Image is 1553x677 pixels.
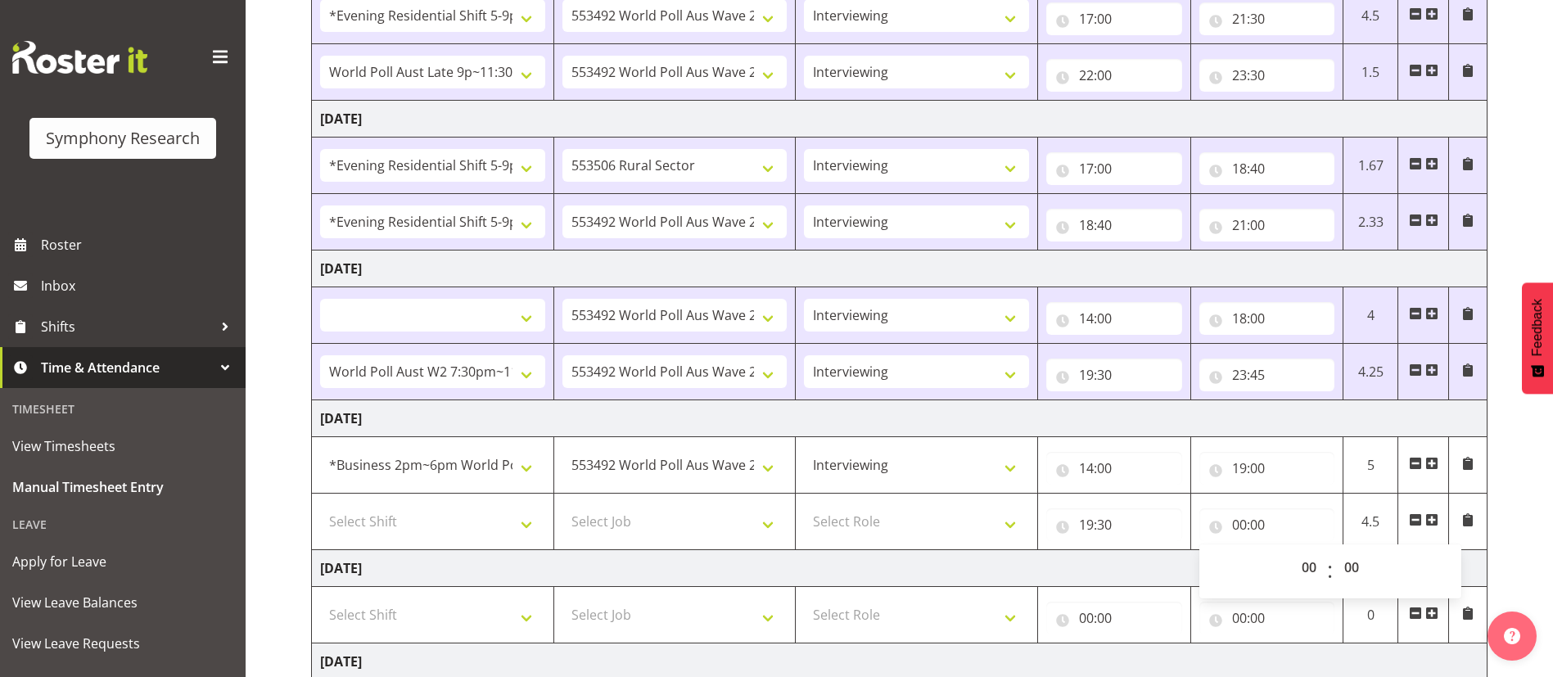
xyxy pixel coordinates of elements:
[12,434,233,458] span: View Timesheets
[4,582,242,623] a: View Leave Balances
[1046,2,1182,35] input: Click to select...
[1199,302,1335,335] input: Click to select...
[12,41,147,74] img: Rosterit website logo
[12,549,233,574] span: Apply for Leave
[1046,152,1182,185] input: Click to select...
[1343,194,1398,250] td: 2.33
[1327,551,1333,592] span: :
[4,467,242,508] a: Manual Timesheet Entry
[41,232,237,257] span: Roster
[12,631,233,656] span: View Leave Requests
[1343,437,1398,494] td: 5
[1046,59,1182,92] input: Click to select...
[1343,44,1398,101] td: 1.5
[41,355,213,380] span: Time & Attendance
[1199,359,1335,391] input: Click to select...
[312,550,1488,587] td: [DATE]
[1199,602,1335,634] input: Click to select...
[1199,508,1335,541] input: Click to select...
[1504,628,1520,644] img: help-xxl-2.png
[1199,2,1335,35] input: Click to select...
[1046,452,1182,485] input: Click to select...
[12,475,233,499] span: Manual Timesheet Entry
[4,623,242,664] a: View Leave Requests
[1046,302,1182,335] input: Click to select...
[41,273,237,298] span: Inbox
[1199,59,1335,92] input: Click to select...
[4,541,242,582] a: Apply for Leave
[1343,344,1398,400] td: 4.25
[4,426,242,467] a: View Timesheets
[1046,359,1182,391] input: Click to select...
[1343,138,1398,194] td: 1.67
[1343,587,1398,643] td: 0
[1046,508,1182,541] input: Click to select...
[312,101,1488,138] td: [DATE]
[1046,209,1182,241] input: Click to select...
[1046,602,1182,634] input: Click to select...
[312,400,1488,437] td: [DATE]
[12,590,233,615] span: View Leave Balances
[1343,287,1398,344] td: 4
[46,126,200,151] div: Symphony Research
[1199,452,1335,485] input: Click to select...
[1199,152,1335,185] input: Click to select...
[4,392,242,426] div: Timesheet
[1522,282,1553,394] button: Feedback - Show survey
[4,508,242,541] div: Leave
[1343,494,1398,550] td: 4.5
[41,314,213,339] span: Shifts
[312,250,1488,287] td: [DATE]
[1199,209,1335,241] input: Click to select...
[1530,299,1545,356] span: Feedback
